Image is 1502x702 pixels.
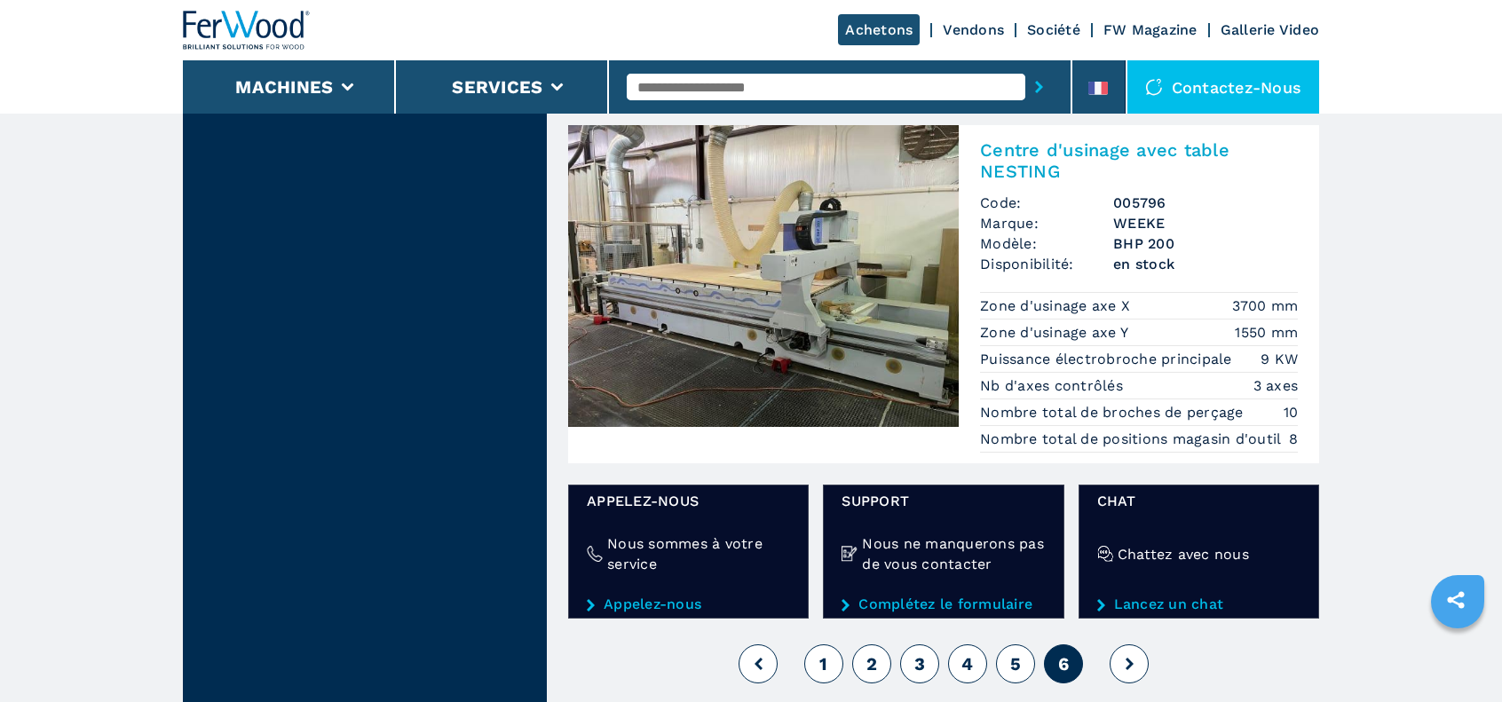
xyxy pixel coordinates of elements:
span: 2 [866,653,877,674]
a: Centre d'usinage avec table NESTING WEEKE BHP 200Centre d'usinage avec table NESTINGCode:005796Ma... [568,125,1319,463]
img: Nous ne manquerons pas de vous contacter [842,546,858,562]
a: Lancez un chat [1097,596,1300,612]
a: Gallerie Video [1221,21,1320,38]
em: 9 KW [1261,349,1298,369]
h4: Nous ne manquerons pas de vous contacter [862,533,1045,574]
button: 5 [996,644,1035,683]
button: 1 [804,644,843,683]
button: Services [452,76,542,98]
span: Support [842,491,1045,511]
div: Contactez-nous [1127,60,1320,114]
img: Centre d'usinage avec table NESTING WEEKE BHP 200 [568,125,959,427]
a: Société [1027,21,1080,38]
button: 2 [852,644,891,683]
span: 5 [1010,653,1021,674]
h3: WEEKE [1113,213,1298,233]
img: Ferwood [183,11,311,50]
p: Nb d'axes contrôlés [980,376,1127,396]
button: submit-button [1025,67,1053,107]
p: Zone d'usinage axe X [980,296,1134,316]
img: Nous sommes à votre service [587,546,603,562]
iframe: Chat [1427,622,1489,689]
span: Code: [980,193,1113,213]
p: Zone d'usinage axe Y [980,323,1133,343]
a: sharethis [1434,578,1478,622]
img: Contactez-nous [1145,78,1163,96]
p: Nombre total de positions magasin d'outil [980,430,1286,449]
button: 3 [900,644,939,683]
button: Machines [235,76,333,98]
h2: Centre d'usinage avec table NESTING [980,139,1298,182]
h4: Nous sommes à votre service [607,533,790,574]
a: Appelez-nous [587,596,790,612]
a: Vendons [943,21,1004,38]
button: 4 [948,644,987,683]
span: Marque: [980,213,1113,233]
a: Achetons [838,14,920,45]
p: Nombre total de broches de perçage [980,403,1248,422]
em: 10 [1284,402,1299,422]
p: Puissance électrobroche principale [980,350,1237,369]
h3: BHP 200 [1113,233,1298,254]
em: 1550 mm [1235,322,1298,343]
em: 3700 mm [1232,296,1298,316]
h3: 005796 [1113,193,1298,213]
span: 4 [961,653,973,674]
span: Disponibilité: [980,254,1113,274]
em: 3 axes [1253,375,1299,396]
span: 3 [914,653,925,674]
h4: Chattez avec nous [1118,544,1249,564]
span: 1 [819,653,827,674]
span: en stock [1113,254,1298,274]
span: Chat [1097,491,1300,511]
a: Complétez le formulaire [842,596,1045,612]
img: Chattez avec nous [1097,546,1113,562]
span: Modèle: [980,233,1113,254]
em: 8 [1289,429,1298,449]
button: 6 [1044,644,1083,683]
a: FW Magazine [1103,21,1198,38]
span: 6 [1058,653,1069,674]
span: Appelez-nous [587,491,790,511]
